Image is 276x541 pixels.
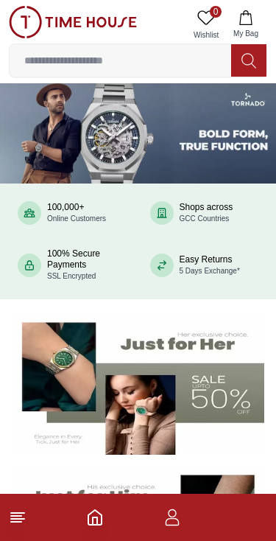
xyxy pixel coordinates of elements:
[188,29,224,41] span: Wishlist
[47,202,106,224] div: 100,000+
[47,248,127,282] div: 100% Secure Payments
[180,202,233,224] div: Shops across
[227,28,264,39] span: My Bag
[9,6,137,38] img: ...
[224,6,267,43] button: My Bag
[86,509,104,526] a: Home
[188,6,224,43] a: 0Wishlist
[47,272,96,280] span: SSL Encrypted
[47,214,106,223] span: Online Customers
[12,314,264,455] img: Women's Watches Banner
[180,254,240,276] div: Easy Returns
[180,214,230,223] span: GCC Countries
[180,267,240,275] span: 5 Days Exchange*
[210,6,222,18] span: 0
